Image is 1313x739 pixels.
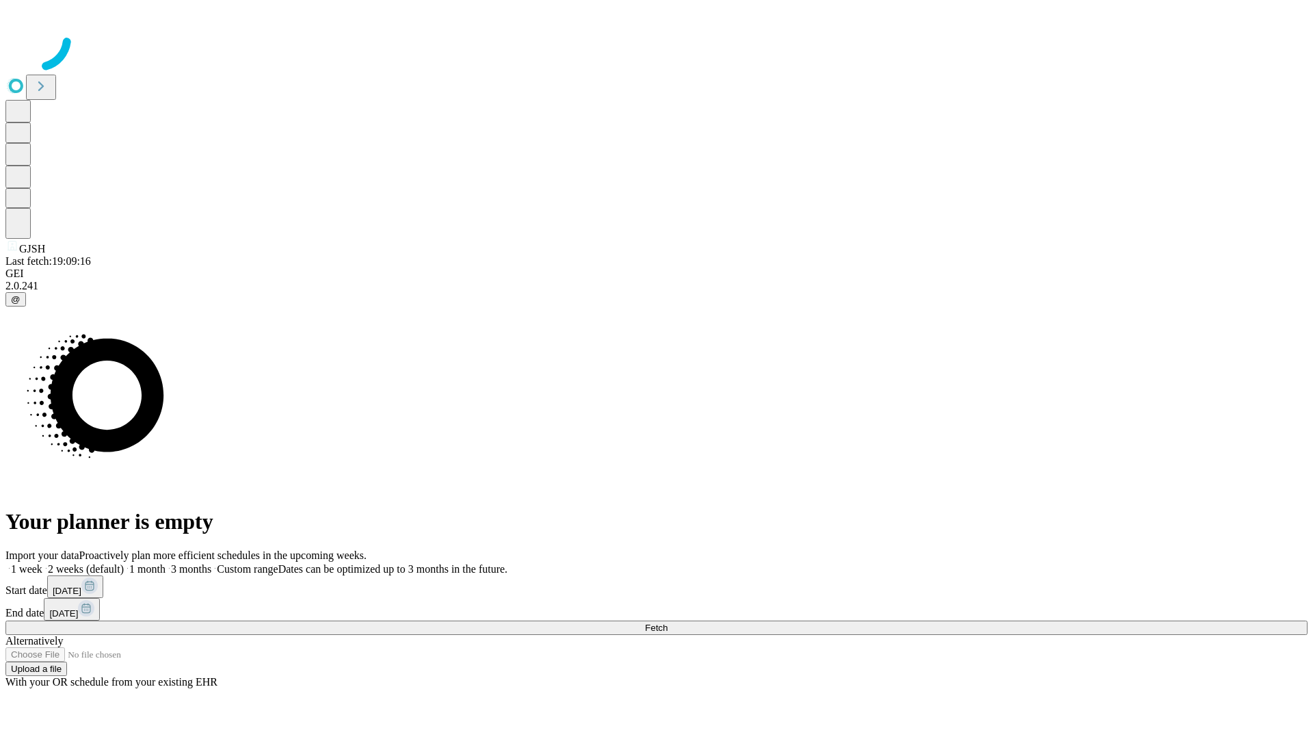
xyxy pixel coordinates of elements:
[129,563,165,575] span: 1 month
[5,635,63,647] span: Alternatively
[5,549,79,561] span: Import your data
[171,563,211,575] span: 3 months
[5,280,1308,292] div: 2.0.241
[44,598,100,621] button: [DATE]
[217,563,278,575] span: Custom range
[5,662,67,676] button: Upload a file
[47,575,103,598] button: [DATE]
[53,586,81,596] span: [DATE]
[19,243,45,255] span: GJSH
[49,608,78,619] span: [DATE]
[5,255,91,267] span: Last fetch: 19:09:16
[5,598,1308,621] div: End date
[5,268,1308,280] div: GEI
[79,549,367,561] span: Proactively plan more efficient schedules in the upcoming weeks.
[5,621,1308,635] button: Fetch
[11,563,42,575] span: 1 week
[278,563,507,575] span: Dates can be optimized up to 3 months in the future.
[645,623,667,633] span: Fetch
[5,292,26,307] button: @
[5,509,1308,534] h1: Your planner is empty
[48,563,124,575] span: 2 weeks (default)
[5,575,1308,598] div: Start date
[11,294,21,304] span: @
[5,676,217,688] span: With your OR schedule from your existing EHR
